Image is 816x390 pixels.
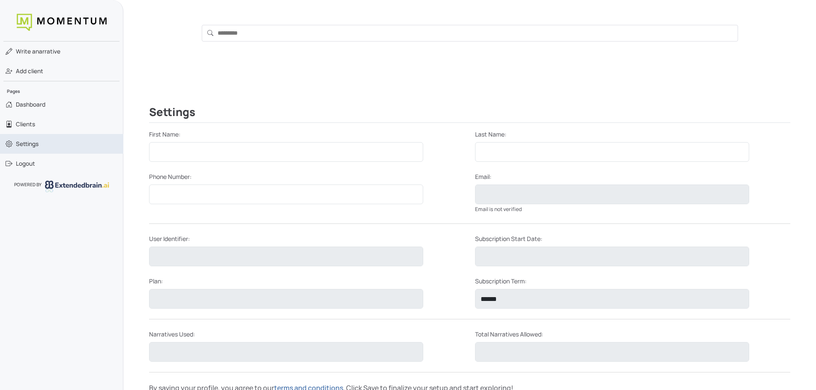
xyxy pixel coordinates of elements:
img: logo [45,181,109,192]
label: Subscription Term: [475,277,526,286]
span: Settings [16,140,39,148]
span: Add client [16,67,43,75]
span: Write a [16,48,36,55]
label: Narratives Used: [149,330,195,339]
h2: Settings [149,106,790,123]
label: Plan: [149,277,163,286]
label: Total Narratives Allowed: [475,330,543,339]
label: Phone Number: [149,172,191,181]
span: Logout [16,159,35,168]
img: logo [17,14,107,31]
label: Email: [475,172,491,181]
label: First Name: [149,130,180,139]
span: narrative [16,47,60,56]
span: Dashboard [16,100,45,109]
label: Subscription Start Date: [475,234,542,243]
label: User Identifier: [149,234,190,243]
span: Clients [16,120,35,128]
small: Email is not verified [475,205,522,213]
label: Last Name: [475,130,506,139]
